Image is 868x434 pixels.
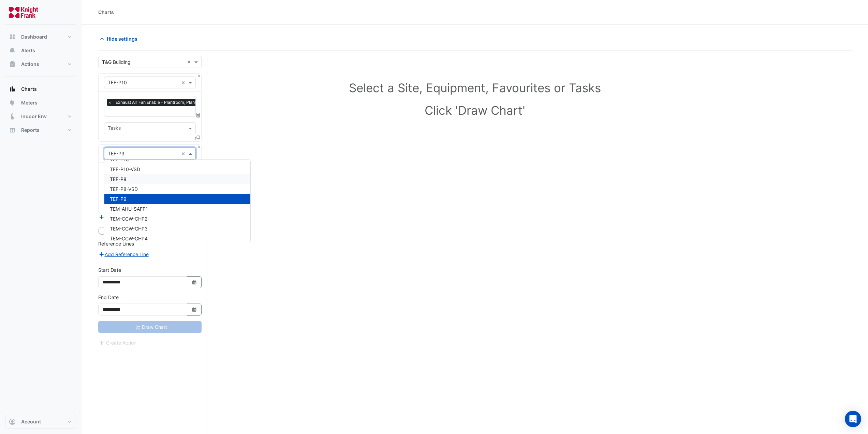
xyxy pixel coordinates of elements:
span: TEF-P9 [110,196,127,202]
button: Actions [5,57,76,71]
span: TEM-AHU-SAFP1 [110,206,148,212]
span: Charts [21,86,37,93]
span: Choose Function [195,112,202,118]
button: Add Equipment [98,213,139,221]
button: Dashboard [5,30,76,44]
span: Meters [21,99,38,106]
span: TEF-P8 [110,176,127,182]
fa-icon: Select Date [191,307,197,312]
div: Options List [104,160,250,242]
span: Clear [187,58,193,66]
button: Account [5,415,76,429]
button: Add Reference Line [98,250,149,258]
button: Reports [5,123,76,137]
span: Alerts [21,47,35,54]
app-escalated-ticket-create-button: Please correct errors first [98,339,137,345]
app-icon: Meters [9,99,16,106]
label: Reference Lines [98,240,134,247]
app-icon: Charts [9,86,16,93]
label: End Date [98,294,119,301]
span: TEF-P8-VSD [110,186,138,192]
button: Meters [5,96,76,110]
span: TEF-P10-VSD [110,166,140,172]
span: Hide settings [107,35,137,42]
span: Clear [181,79,187,86]
span: Actions [21,61,39,68]
app-icon: Actions [9,61,16,68]
span: TEM-CCW-CHP4 [110,236,148,241]
app-icon: Dashboard [9,33,16,40]
app-icon: Alerts [9,47,16,54]
span: Exhaust Air Fan Enable - Plantroom, Plantroom [114,99,208,106]
span: TEM-CCW-CHP3 [110,226,148,232]
button: Indoor Env [5,110,76,123]
div: Charts [98,9,114,16]
fa-icon: Select Date [191,279,197,285]
button: Charts [5,82,76,96]
span: × [107,99,113,106]
app-icon: Reports [9,127,16,134]
span: Reports [21,127,40,134]
button: Hide settings [98,33,142,45]
span: Dashboard [21,33,47,40]
span: Indoor Env [21,113,47,120]
button: Close [197,74,201,78]
h1: Select a Site, Equipment, Favourites or Tasks [113,81,837,95]
h1: Click 'Draw Chart' [113,103,837,117]
span: Clone Favourites and Tasks from this Equipment to other Equipment [195,135,200,141]
label: Start Date [98,266,121,274]
button: Alerts [5,44,76,57]
img: Company Logo [8,5,39,19]
span: Account [21,418,41,425]
div: Tasks [107,124,121,133]
span: Clear [181,150,187,157]
button: Close [197,145,201,149]
app-icon: Indoor Env [9,113,16,120]
span: TEM-CCW-CHP2 [110,216,147,222]
div: Open Intercom Messenger [845,411,861,427]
